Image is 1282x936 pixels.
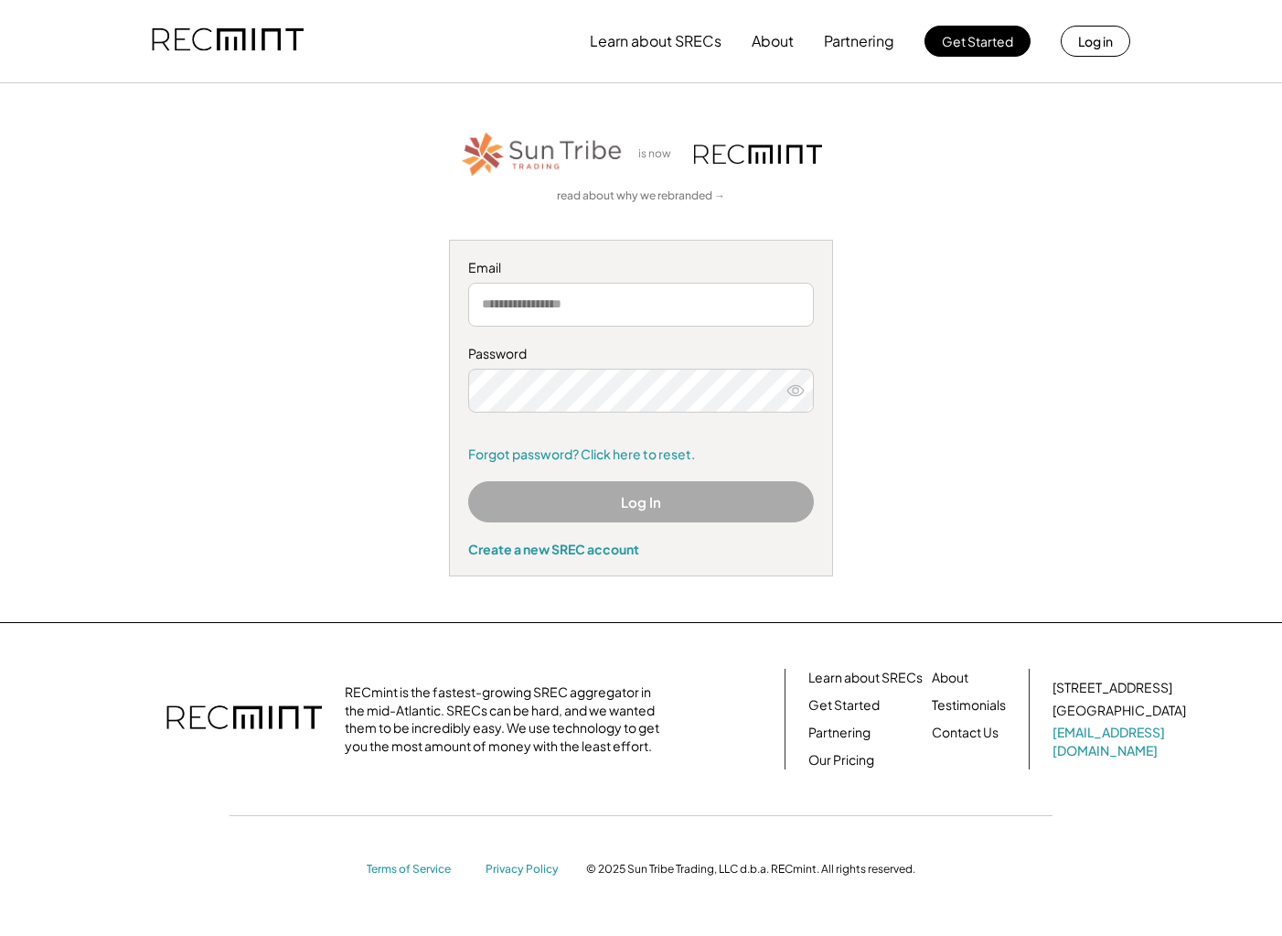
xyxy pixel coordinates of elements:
[468,345,814,363] div: Password
[557,188,725,204] a: read about why we rebranded →
[367,862,467,877] a: Terms of Service
[932,724,999,742] a: Contact Us
[468,541,814,557] div: Create a new SREC account
[924,26,1031,57] button: Get Started
[808,724,871,742] a: Partnering
[824,23,894,59] button: Partnering
[634,146,685,162] div: is now
[1052,679,1172,697] div: [STREET_ADDRESS]
[586,862,915,877] div: © 2025 Sun Tribe Trading, LLC d.b.a. RECmint. All rights reserved.
[1061,26,1130,57] button: Log in
[590,23,721,59] button: Learn about SRECs
[486,862,568,877] a: Privacy Policy
[808,696,880,715] a: Get Started
[932,669,968,687] a: About
[152,10,304,72] img: recmint-logotype%403x.png
[468,446,814,464] a: Forgot password? Click here to reset.
[345,683,669,755] div: RECmint is the fastest-growing SREC aggregator in the mid-Atlantic. SRECs can be hard, and we wan...
[166,687,322,751] img: recmint-logotype%403x.png
[808,751,874,769] a: Our Pricing
[468,481,814,522] button: Log In
[468,259,814,277] div: Email
[932,696,1006,715] a: Testimonials
[1052,724,1190,759] a: [EMAIL_ADDRESS][DOMAIN_NAME]
[808,669,923,687] a: Learn about SRECs
[1052,702,1186,720] div: [GEOGRAPHIC_DATA]
[752,23,794,59] button: About
[694,145,822,164] img: recmint-logotype%403x.png
[460,129,625,179] img: STT_Horizontal_Logo%2B-%2BColor.png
